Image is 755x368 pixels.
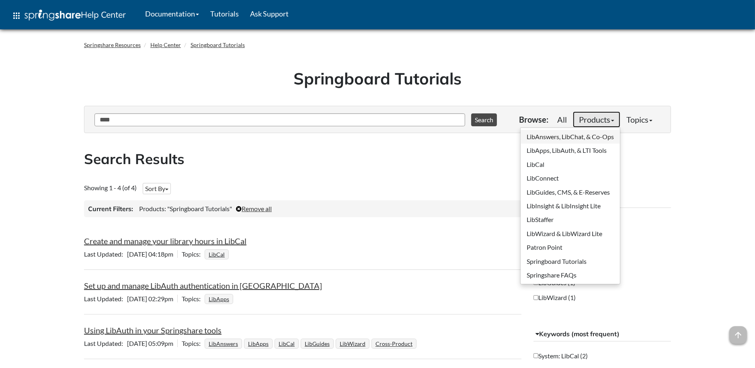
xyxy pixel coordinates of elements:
[620,111,659,127] a: Topics
[25,10,81,21] img: Springshare
[84,250,127,258] span: Last Updated
[521,185,620,199] a: LibGuides, CMS, & E-Reserves
[533,352,588,360] label: System: LibCal (2)
[304,338,331,349] a: LibGuides
[521,268,620,282] a: Springshare FAQs
[182,250,205,258] span: Topics
[277,338,296,349] a: LibCal
[521,255,620,268] a: Springboard Tutorials
[150,41,181,48] a: Help Center
[520,127,620,284] ul: Products
[205,295,235,302] ul: Topics
[521,158,620,171] a: LibCal
[533,327,671,341] button: Keywords (most frequent)
[84,184,137,191] span: Showing 1 - 4 (of 4)
[519,114,548,125] p: Browse:
[521,199,620,213] a: LibInsight & LibInsight Lite
[84,250,177,258] span: [DATE] 04:18pm
[471,113,497,126] button: Search
[521,171,620,185] a: LibConnect
[729,327,747,337] a: arrow_upward
[521,227,620,241] a: LibWizard & LibWizard Lite
[84,295,177,302] span: [DATE] 02:29pm
[84,281,322,290] a: Set up and manage LibAuth authentication in [GEOGRAPHIC_DATA]
[12,11,21,21] span: apps
[143,183,171,194] button: Sort By
[84,236,246,246] a: Create and manage your library hours in LibCal
[84,41,141,48] a: Springshare Resources
[205,250,231,258] ul: Topics
[573,111,620,127] a: Products
[521,213,620,226] a: LibStaffer
[729,326,747,344] span: arrow_upward
[90,67,665,90] h1: Springboard Tutorials
[140,4,205,24] a: Documentation
[339,338,367,349] a: LibWizard
[247,338,270,349] a: LibApps
[207,293,230,305] a: LibApps
[205,4,244,24] a: Tutorials
[182,339,205,347] span: Topics
[244,4,294,24] a: Ask Support
[374,338,414,349] a: Cross-Product
[533,293,576,302] label: LibWizard (1)
[182,295,205,302] span: Topics
[84,149,671,169] h2: Search Results
[84,339,127,347] span: Last Updated
[139,205,166,212] span: Products:
[521,144,620,157] a: LibApps, LibAuth, & LTI Tools
[84,339,177,347] span: [DATE] 05:09pm
[207,249,226,260] a: LibCal
[207,338,239,349] a: LibAnswers
[84,325,222,335] a: Using LibAuth in your Springshare tools
[236,205,272,212] a: Remove all
[167,205,232,212] span: "Springboard Tutorials"
[191,41,245,48] a: Springboard Tutorials
[533,295,539,300] input: LibWizard (1)
[533,353,539,358] input: System: LibCal (2)
[6,4,131,28] a: apps Help Center
[81,9,126,20] span: Help Center
[521,241,620,254] a: Patron Point
[205,339,419,347] ul: Topics
[551,111,573,127] a: All
[88,204,133,213] h3: Current Filters
[84,295,127,302] span: Last Updated
[521,130,620,144] a: LibAnswers, LibChat, & Co-Ops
